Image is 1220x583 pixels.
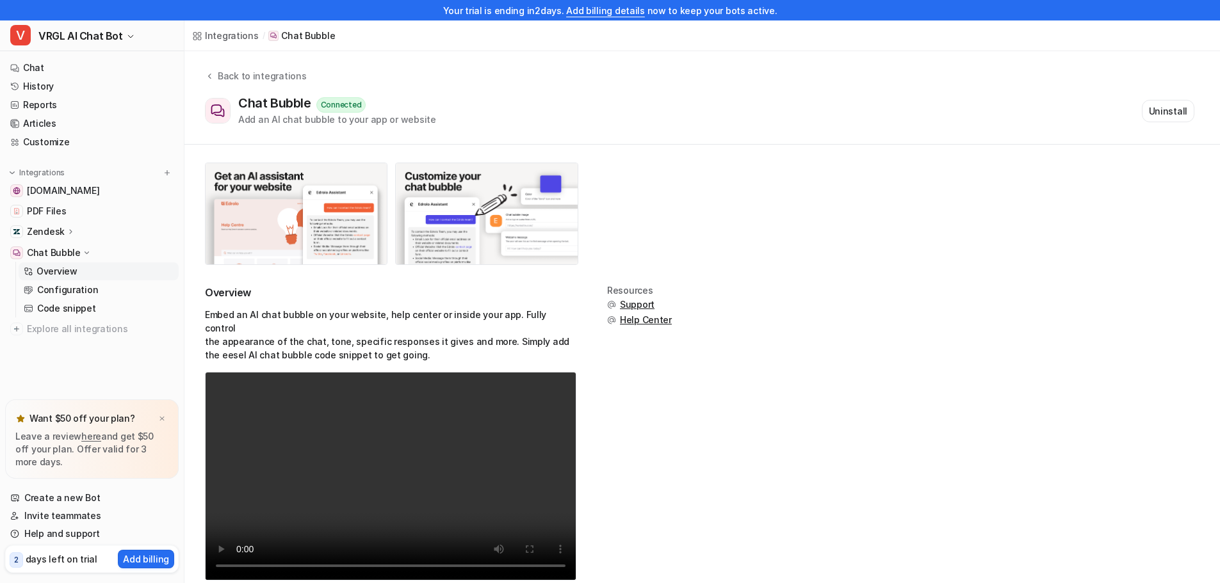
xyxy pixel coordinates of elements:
img: star [15,413,26,424]
a: Chat Bubble [268,29,335,42]
p: Chat Bubble [281,29,335,42]
img: x [158,415,166,423]
img: support.svg [607,315,616,324]
img: Profile image for Amogh [26,20,51,46]
p: Add billing [123,552,169,566]
a: Code snippet [19,299,179,317]
span: / [263,30,265,42]
a: www.vrglwealth.com[DOMAIN_NAME] [5,182,179,200]
img: support.svg [607,300,616,309]
span: VRGL AI Chat Bot [38,27,123,45]
h2: Overview [205,285,576,300]
img: www.vrglwealth.com [13,187,20,195]
div: Send us a message [26,161,214,175]
video: Your browser does not support the video tag. [205,372,576,580]
button: Integrations [5,166,69,179]
a: Chat [5,59,179,77]
a: Add billing details [566,5,645,16]
p: Integrations [19,168,65,178]
p: 2 [14,554,19,566]
div: Close [220,20,243,44]
img: explore all integrations [10,323,23,335]
p: Embed an AI chat bubble on your website, help center or inside your app. Fully control the appear... [205,308,576,362]
div: Send us a message [13,150,243,186]
a: Customize [5,133,179,151]
p: Code snippet [37,302,96,315]
a: Configuration [19,281,179,299]
a: Explore all integrations [5,320,179,338]
button: Uninstall [1142,100,1194,122]
div: Add an AI chat bubble to your app or website [238,113,436,126]
a: Articles [5,115,179,132]
img: PDF Files [13,207,20,215]
span: Support [620,298,655,311]
p: Overview [37,265,77,278]
a: Create a new Bot [5,489,179,507]
span: PDF Files [27,205,66,218]
a: Reports [5,96,179,114]
button: Add billing [118,550,174,568]
p: Chat Bubble [27,246,81,259]
p: How can we help? [26,113,231,134]
p: Hi there 👋 [26,91,231,113]
span: Home [49,431,78,440]
a: Invite teammates [5,507,179,525]
p: Zendesk [27,225,65,238]
span: Messages [170,431,215,440]
div: Back to integrations [214,69,306,83]
a: here [81,431,101,442]
div: Connected [316,97,366,113]
img: Chat Bubble [13,249,20,257]
div: Resources [607,285,672,296]
p: Want $50 off your plan? [29,412,135,425]
img: Profile image for eesel [74,20,100,46]
p: Configuration [37,284,98,296]
button: Help Center [607,314,672,326]
img: Zendesk [13,228,20,236]
div: Integrations [205,29,259,42]
a: History [5,77,179,95]
button: Back to integrations [205,69,306,95]
a: PDF FilesPDF Files [5,202,179,220]
span: V [10,25,31,45]
img: menu_add.svg [163,168,172,177]
img: Profile image for Katelin [50,20,76,46]
a: Integrations [192,29,259,42]
span: Explore all integrations [27,319,174,339]
div: Chat Bubble [238,95,316,111]
p: days left on trial [26,552,97,566]
span: Help Center [620,314,672,326]
button: Messages [128,399,256,451]
span: [DOMAIN_NAME] [27,184,99,197]
img: expand menu [8,168,17,177]
p: Leave a review and get $50 off your plan. Offer valid for 3 more days. [15,430,168,468]
button: Support [607,298,672,311]
a: Help and support [5,525,179,543]
a: Overview [19,262,179,280]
